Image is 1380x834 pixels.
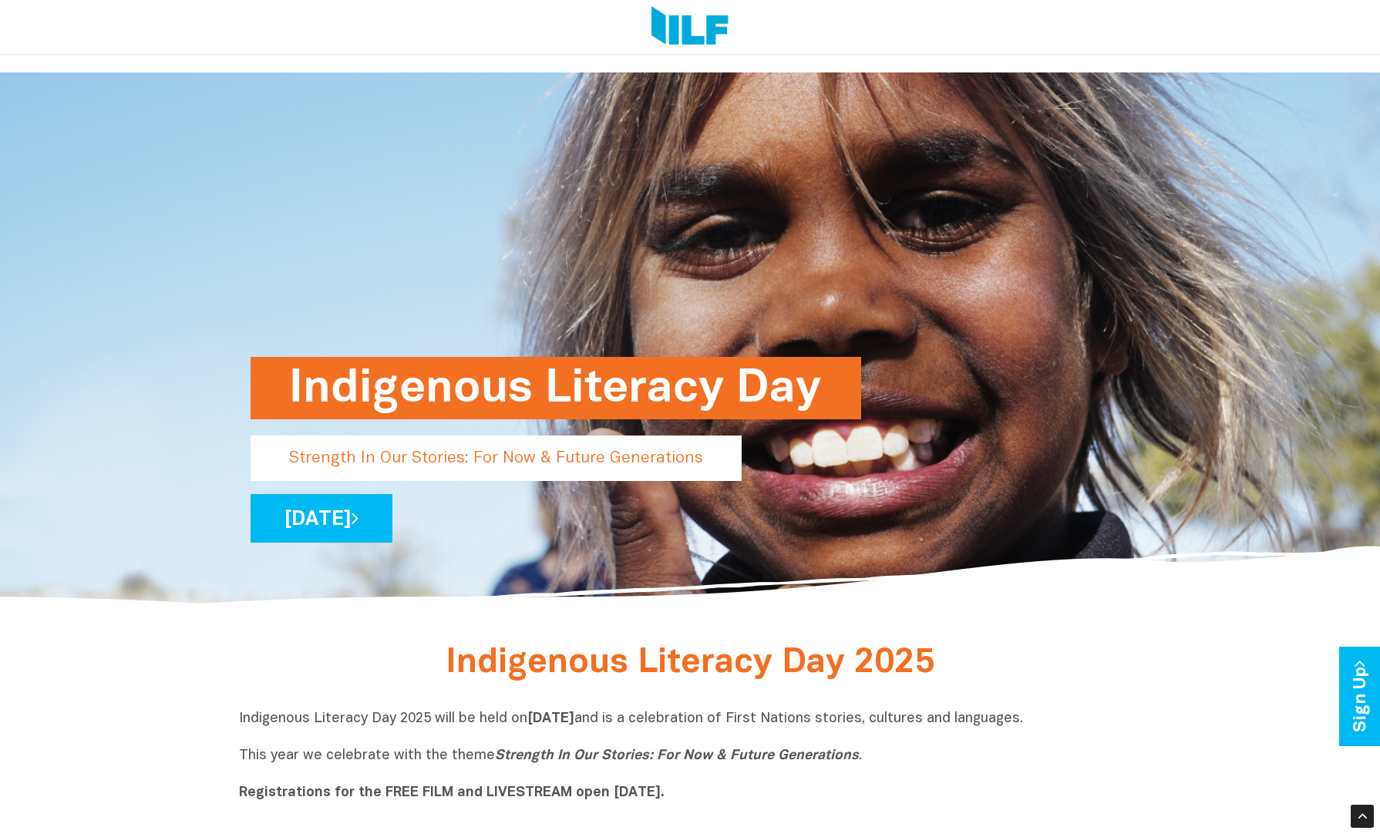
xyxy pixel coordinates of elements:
b: [DATE] [527,712,574,725]
p: Strength In Our Stories: For Now & Future Generations [251,435,742,481]
p: Indigenous Literacy Day 2025 will be held on and is a celebration of First Nations stories, cultu... [239,710,1141,802]
h1: Indigenous Literacy Day [289,357,823,419]
b: Registrations for the FREE FILM and LIVESTREAM open [DATE]. [239,786,665,799]
i: Strength In Our Stories: For Now & Future Generations [495,749,859,762]
span: Indigenous Literacy Day 2025 [446,647,934,679]
a: [DATE] [251,494,392,543]
img: Logo [651,6,728,48]
div: Scroll Back to Top [1351,805,1374,828]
